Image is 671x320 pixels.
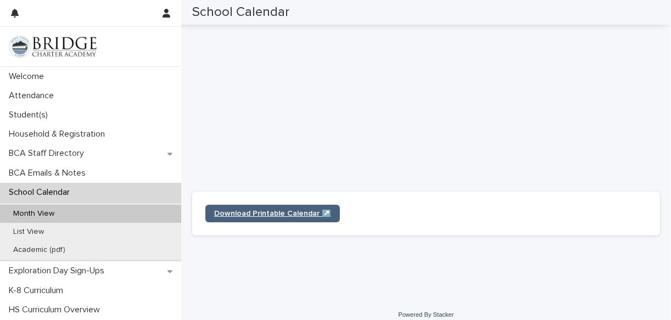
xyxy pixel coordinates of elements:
[9,36,97,58] img: V1C1m3IdTEidaUdm9Hs0
[4,148,93,159] p: BCA Staff Directory
[4,187,79,198] p: School Calendar
[192,4,289,20] h2: School Calendar
[4,129,114,139] p: Household & Registration
[4,168,94,178] p: BCA Emails & Notes
[4,209,63,218] p: Month View
[4,245,74,255] p: Academic (pdf)
[4,71,53,82] p: Welcome
[4,91,63,101] p: Attendance
[4,110,57,120] p: Student(s)
[214,210,331,217] span: Download Printable Calendar ↗️
[4,305,109,315] p: HS Curriculum Overview
[4,227,53,237] p: List View
[4,285,72,296] p: K-8 Curriculum
[205,205,340,222] a: Download Printable Calendar ↗️
[398,311,454,318] a: Powered By Stacker
[4,266,113,276] p: Exploration Day Sign-Ups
